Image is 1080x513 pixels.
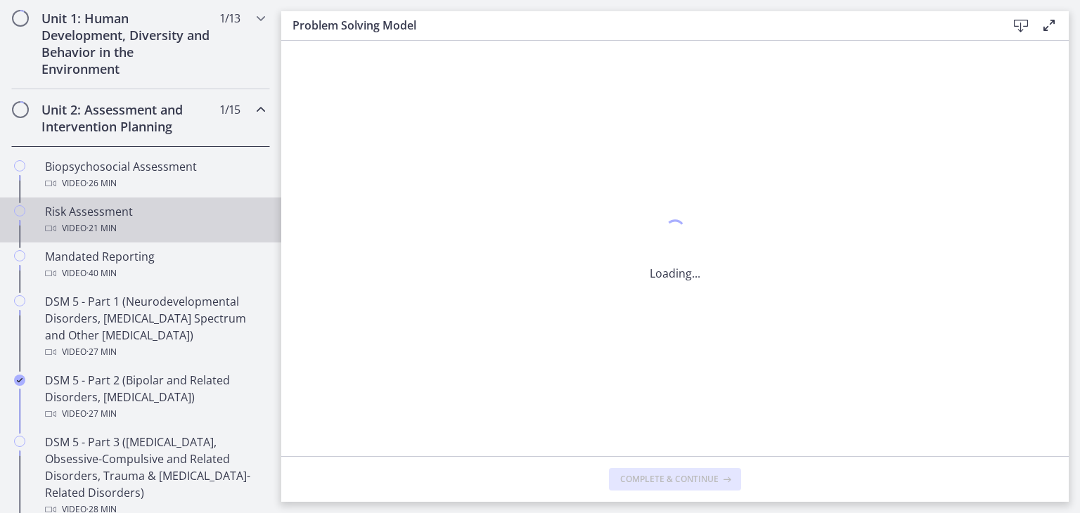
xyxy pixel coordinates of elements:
[45,265,264,282] div: Video
[41,101,213,135] h2: Unit 2: Assessment and Intervention Planning
[45,344,264,361] div: Video
[609,468,741,491] button: Complete & continue
[45,405,264,422] div: Video
[650,216,700,248] div: 1
[45,293,264,361] div: DSM 5 - Part 1 (Neurodevelopmental Disorders, [MEDICAL_DATA] Spectrum and Other [MEDICAL_DATA])
[86,175,117,192] span: · 26 min
[45,220,264,237] div: Video
[14,375,25,386] i: Completed
[86,265,117,282] span: · 40 min
[86,405,117,422] span: · 27 min
[219,10,240,27] span: 1 / 13
[650,265,700,282] p: Loading...
[292,17,984,34] h3: Problem Solving Model
[86,220,117,237] span: · 21 min
[45,372,264,422] div: DSM 5 - Part 2 (Bipolar and Related Disorders, [MEDICAL_DATA])
[45,175,264,192] div: Video
[45,248,264,282] div: Mandated Reporting
[45,158,264,192] div: Biopsychosocial Assessment
[620,474,719,485] span: Complete & continue
[219,101,240,118] span: 1 / 15
[86,344,117,361] span: · 27 min
[45,203,264,237] div: Risk Assessment
[41,10,213,77] h2: Unit 1: Human Development, Diversity and Behavior in the Environment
